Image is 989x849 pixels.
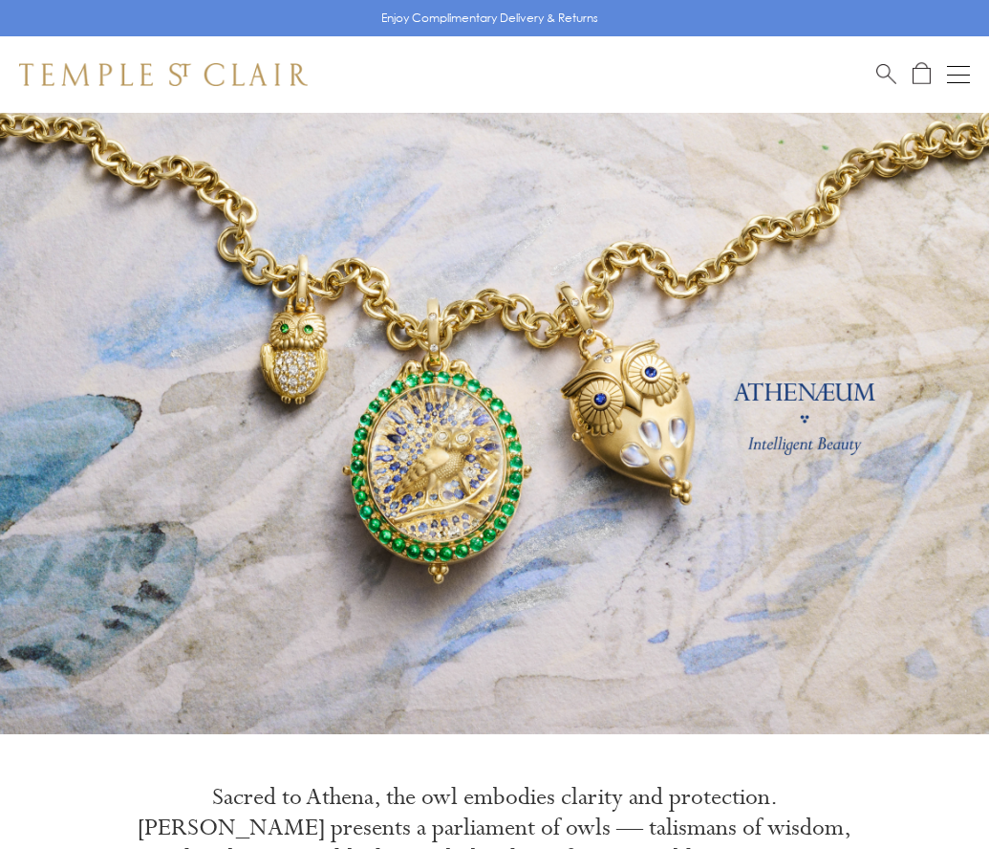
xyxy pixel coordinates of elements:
p: Enjoy Complimentary Delivery & Returns [381,9,598,28]
img: Temple St. Clair [19,63,308,86]
button: Open navigation [947,63,970,86]
a: Search [876,62,896,86]
a: Open Shopping Bag [913,62,931,86]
